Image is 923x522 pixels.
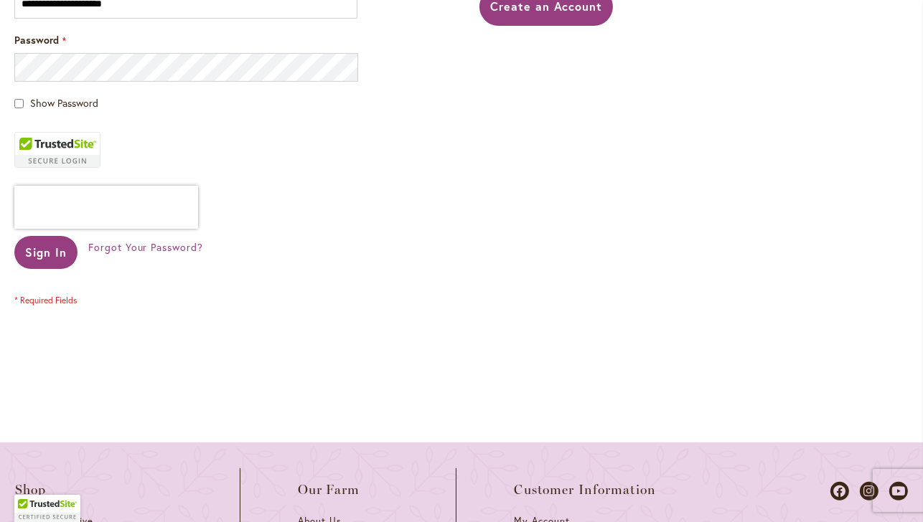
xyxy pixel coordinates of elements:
span: Sign In [25,245,67,260]
a: Dahlias on Facebook [830,482,849,500]
span: Our Farm [298,483,360,497]
button: Sign In [14,236,78,269]
span: Customer Information [514,483,656,497]
div: TrustedSite Certified [14,132,100,168]
iframe: reCAPTCHA [14,186,198,229]
a: Dahlias on Instagram [860,482,879,500]
iframe: Launch Accessibility Center [11,471,51,511]
span: Password [14,33,59,47]
span: Show Password [30,96,98,110]
span: Forgot Your Password? [88,240,203,254]
a: Forgot Your Password? [88,240,203,255]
